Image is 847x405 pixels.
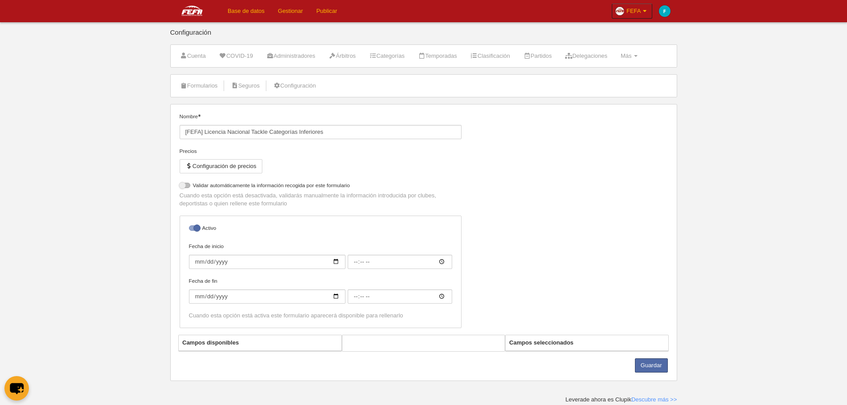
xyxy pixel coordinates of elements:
label: Fecha de fin [189,277,452,304]
img: FEFA [170,5,214,16]
div: Configuración [170,29,677,44]
th: Campos seleccionados [506,335,668,351]
button: Guardar [635,358,668,373]
a: Delegaciones [560,49,612,63]
a: COVID-19 [214,49,258,63]
button: chat-button [4,376,29,401]
div: Cuando esta opción está activa este formulario aparecerá disponible para rellenarlo [189,312,452,320]
a: Categorías [364,49,409,63]
a: Seguros [226,79,265,92]
input: Fecha de inicio [348,255,452,269]
label: Activo [189,224,452,234]
div: Precios [180,147,462,155]
a: Formularios [175,79,223,92]
input: Nombre [180,125,462,139]
img: c2l6ZT0zMHgzMCZmcz05JnRleHQ9RiZiZz0wMGFjYzE%3D.png [659,5,670,17]
a: Árbitros [324,49,361,63]
a: FEFA [612,4,652,19]
input: Fecha de fin [348,289,452,304]
input: Fecha de fin [189,289,345,304]
a: Partidos [518,49,557,63]
a: Cuenta [175,49,211,63]
button: Configuración de precios [180,159,262,173]
label: Validar automáticamente la información recogida por este formulario [180,181,462,192]
a: Configuración [268,79,321,92]
img: Oazxt6wLFNvE.30x30.jpg [615,7,624,16]
input: Fecha de inicio [189,255,345,269]
span: Más [621,52,632,59]
a: Clasificación [466,49,515,63]
a: Administradores [261,49,320,63]
label: Nombre [180,112,462,139]
span: FEFA [626,7,641,16]
a: Descubre más >> [631,396,677,403]
div: Leverade ahora es Clupik [566,396,677,404]
th: Campos disponibles [179,335,341,351]
p: Cuando esta opción está desactivada, validarás manualmente la información introducida por clubes,... [180,192,462,208]
label: Fecha de inicio [189,242,452,269]
a: Temporadas [413,49,462,63]
a: Más [616,49,642,63]
i: Obligatorio [198,114,201,117]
